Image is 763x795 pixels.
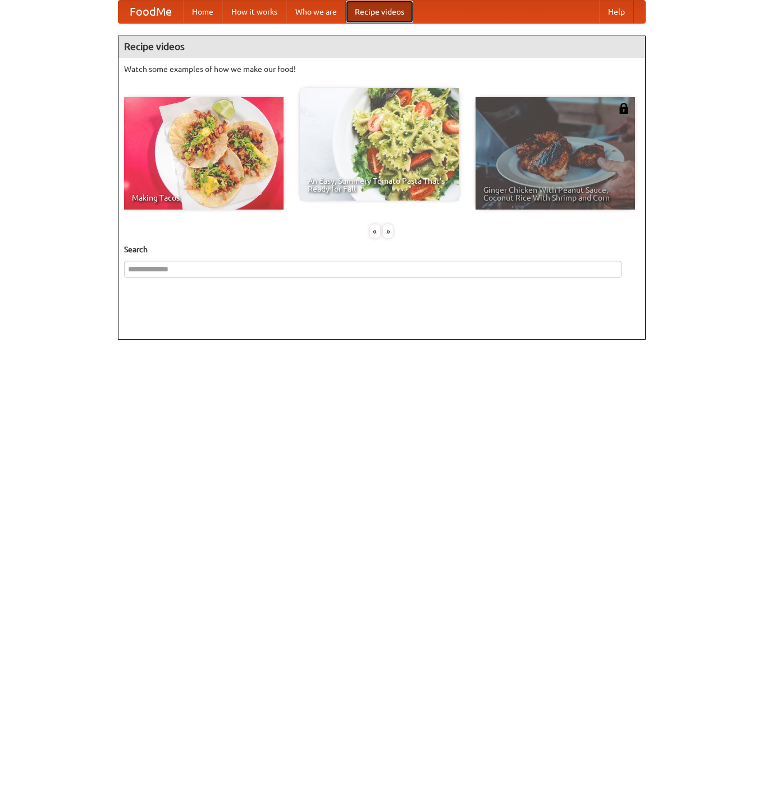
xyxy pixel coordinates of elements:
h5: Search [124,244,639,255]
a: Help [599,1,634,23]
a: FoodMe [118,1,183,23]
span: An Easy, Summery Tomato Pasta That's Ready for Fall [308,177,451,193]
h4: Recipe videos [118,35,645,58]
img: 483408.png [618,103,629,114]
a: Who we are [286,1,346,23]
a: How it works [222,1,286,23]
div: « [370,224,380,238]
a: Home [183,1,222,23]
a: An Easy, Summery Tomato Pasta That's Ready for Fall [300,88,459,201]
a: Making Tacos [124,97,284,210]
span: Making Tacos [132,194,276,202]
a: Recipe videos [346,1,413,23]
div: » [383,224,393,238]
p: Watch some examples of how we make our food! [124,63,639,75]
